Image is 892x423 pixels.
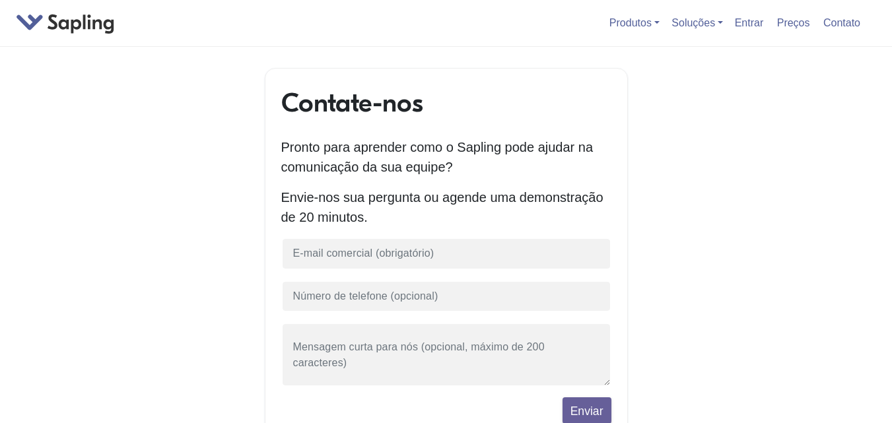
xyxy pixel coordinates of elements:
font: Preços [777,17,810,28]
font: Enviar [570,405,603,418]
font: Envie-nos sua pergunta ou agende uma demonstração de 20 minutos. [281,190,603,224]
a: Entrar [730,12,769,34]
a: Contato [818,12,866,34]
a: Soluções [671,17,723,28]
font: Contate-nos [281,88,423,118]
font: Contato [823,17,860,28]
font: Produtos [609,17,652,28]
font: Pronto para aprender como o Sapling pode ajudar na comunicação da sua equipe? [281,140,594,174]
a: Produtos [609,17,660,28]
input: Número de telefone (opcional) [281,280,611,313]
font: Entrar [735,17,764,28]
input: E-mail comercial (obrigatório) [281,238,611,270]
a: Preços [772,12,815,34]
font: Soluções [671,17,715,28]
